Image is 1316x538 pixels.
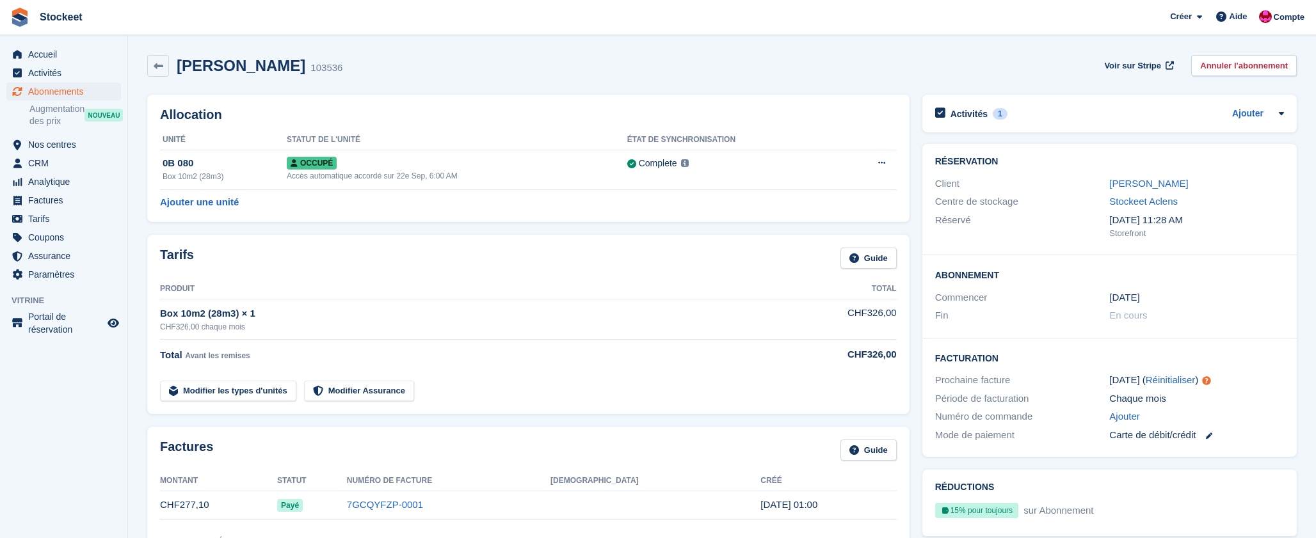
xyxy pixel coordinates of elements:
[1021,505,1093,516] span: sur Abonnement
[28,210,105,228] span: Tarifs
[1109,213,1284,228] div: [DATE] 11:28 AM
[935,213,1110,240] div: Réservé
[6,83,121,100] a: menu
[106,315,121,331] a: Boutique d'aperçu
[840,439,897,461] a: Guide
[951,108,988,120] h2: Activités
[177,57,305,74] h2: [PERSON_NAME]
[160,321,777,333] div: CHF326,00 chaque mois
[1109,373,1284,388] div: [DATE] ( )
[1109,178,1188,189] a: [PERSON_NAME]
[1109,227,1284,240] div: Storefront
[777,299,896,339] td: CHF326,00
[160,471,277,491] th: Montant
[1109,409,1140,424] a: Ajouter
[1109,310,1147,320] span: En cours
[840,248,897,269] a: Guide
[1109,392,1284,406] div: Chaque mois
[6,154,121,172] a: menu
[28,310,105,336] span: Portail de réservation
[1170,10,1192,23] span: Créer
[760,471,896,491] th: Créé
[935,177,1110,191] div: Client
[935,351,1284,364] h2: Facturation
[1109,196,1178,207] a: Stockeet Aclens
[28,45,105,63] span: Accueil
[29,102,121,128] a: Augmentation des prix NOUVEAU
[28,247,105,265] span: Assurance
[28,173,105,191] span: Analytique
[550,471,760,491] th: [DEMOGRAPHIC_DATA]
[6,173,121,191] a: menu
[347,499,423,510] a: 7GCQYFZP-0001
[681,159,689,167] img: icon-info-grey-7440780725fd019a000dd9b08b2336e03edf1995a4989e88bcd33f0948082b44.svg
[6,247,121,265] a: menu
[185,351,250,360] span: Avant les remises
[935,308,1110,323] div: Fin
[760,499,817,510] time: 2025-09-21 23:00:29 UTC
[1201,375,1212,386] div: Tooltip anchor
[6,228,121,246] a: menu
[935,373,1110,388] div: Prochaine facture
[163,171,287,182] div: Box 10m2 (28m3)
[277,499,303,512] span: Payé
[935,194,1110,209] div: Centre de stockage
[277,471,347,491] th: Statut
[935,409,1110,424] div: Numéro de commande
[28,83,105,100] span: Abonnements
[1191,55,1297,76] a: Annuler l'abonnement
[935,428,1110,443] div: Mode de paiement
[627,130,843,150] th: État de synchronisation
[935,503,1018,518] div: 15% pour toujours
[1232,107,1264,122] a: Ajouter
[935,157,1284,167] h2: Réservation
[6,136,121,154] a: menu
[35,6,88,28] a: Stockeet
[777,347,896,362] div: CHF326,00
[1229,10,1247,23] span: Aide
[347,471,550,491] th: Numéro de facture
[310,61,342,75] div: 103536
[160,279,777,299] th: Produit
[6,45,121,63] a: menu
[993,108,1007,120] div: 1
[6,191,121,209] a: menu
[639,157,677,170] div: Complete
[160,195,239,210] a: Ajouter une unité
[160,381,296,402] a: Modifier les types d'unités
[160,439,213,461] h2: Factures
[1259,10,1272,23] img: Valentin BURDET
[287,130,627,150] th: Statut de l'unité
[160,349,182,360] span: Total
[1274,11,1304,24] span: Compte
[29,103,84,127] span: Augmentation des prix
[6,310,121,336] a: menu
[6,64,121,82] a: menu
[160,130,287,150] th: Unité
[28,154,105,172] span: CRM
[28,191,105,209] span: Factures
[160,491,277,519] td: CHF277,10
[777,279,896,299] th: Total
[1109,428,1284,443] div: Carte de débit/crédit
[28,136,105,154] span: Nos centres
[304,381,414,402] a: Modifier Assurance
[160,306,777,321] div: Box 10m2 (28m3) × 1
[6,265,121,283] a: menu
[12,294,127,307] span: Vitrine
[935,392,1110,406] div: Période de facturation
[160,248,194,269] h2: Tarifs
[160,107,897,122] h2: Allocation
[28,228,105,246] span: Coupons
[1099,55,1176,76] a: Voir sur Stripe
[1146,374,1196,385] a: Réinitialiser
[84,109,123,122] div: NOUVEAU
[1104,59,1161,72] span: Voir sur Stripe
[1109,290,1139,305] time: 2025-09-21 23:00:00 UTC
[935,268,1284,281] h2: Abonnement
[287,170,627,182] div: Accès automatique accordé sur 22e Sep, 6:00 AM
[163,156,287,171] div: 0B 080
[28,265,105,283] span: Paramètres
[935,290,1110,305] div: Commencer
[6,210,121,228] a: menu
